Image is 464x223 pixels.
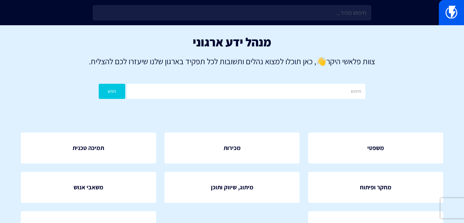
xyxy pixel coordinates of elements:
span: מכירות [224,144,241,152]
h1: מנהל ידע ארגוני [10,35,454,49]
span: תמיכה טכנית [73,144,104,152]
a: תמיכה טכנית [21,133,156,163]
span: מיתוג, שיווק ותוכן [211,183,253,192]
strong: 👋 [316,56,326,67]
a: מכירות [165,133,300,163]
a: מחקר ופיתוח [308,172,444,203]
a: מיתוג, שיווק ותוכן [165,172,300,203]
input: חיפוש [127,84,365,99]
a: משפטי [308,133,444,163]
button: חפש [99,84,125,99]
span: משפטי [367,144,384,152]
span: משאבי אנוש [74,183,103,192]
p: צוות פלאשי היקר , כאן תוכלו למצוא נהלים ותשובות לכל תפקיד בארגון שלנו שיעזרו לכם להצליח. [10,55,454,67]
a: משאבי אנוש [21,172,156,203]
input: חיפוש מהיר... [93,5,371,21]
span: מחקר ופיתוח [360,183,391,192]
